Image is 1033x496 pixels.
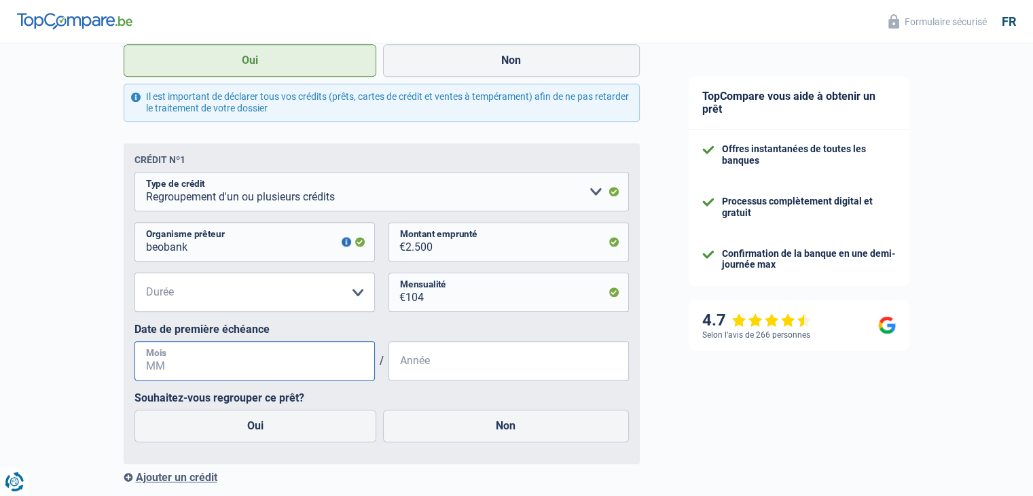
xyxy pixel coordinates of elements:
[124,471,640,484] div: Ajouter un crédit
[722,248,896,271] div: Confirmation de la banque en une demi-journée max
[689,76,909,130] div: TopCompare vous aide à obtenir un prêt
[134,410,377,442] label: Oui
[134,154,185,165] div: Crédit nº1
[388,222,405,262] span: €
[124,44,377,77] label: Oui
[383,44,640,77] label: Non
[722,196,896,219] div: Processus complètement digital et gratuit
[375,354,388,367] span: /
[17,13,132,29] img: TopCompare Logo
[134,323,629,336] label: Date de première échéance
[388,341,629,380] input: AAAA
[702,330,810,340] div: Selon l’avis de 266 personnes
[702,311,812,330] div: 4.7
[880,10,995,33] button: Formulaire sécurisé
[1002,14,1016,29] div: fr
[388,272,405,312] span: €
[722,143,896,166] div: Offres instantanées de toutes les banques
[124,84,640,122] div: Il est important de déclarer tous vos crédits (prêts, cartes de crédit et ventes à tempérament) a...
[383,410,629,442] label: Non
[134,391,629,404] label: Souhaitez-vous regrouper ce prêt?
[134,341,375,380] input: MM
